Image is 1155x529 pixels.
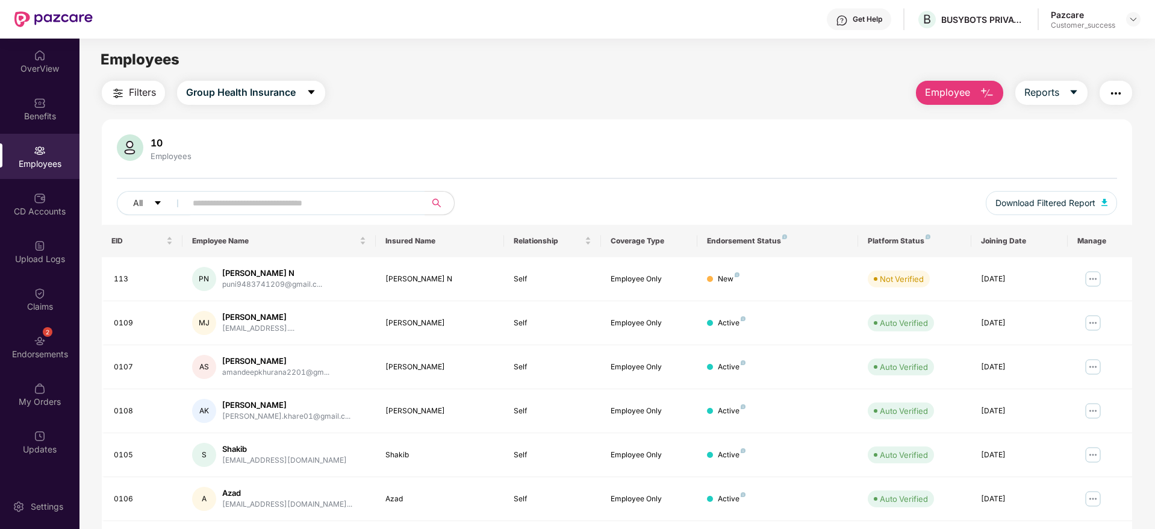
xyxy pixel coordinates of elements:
div: AK [192,399,216,423]
span: Relationship [514,236,582,246]
div: [PERSON_NAME] [222,355,329,367]
div: Self [514,362,591,373]
div: Get Help [853,14,882,24]
button: Employee [916,81,1003,105]
span: caret-down [307,87,316,98]
div: Auto Verified [880,405,928,417]
div: 0105 [114,449,173,461]
div: New [718,274,739,285]
img: svg+xml;base64,PHN2ZyBpZD0iTXlfT3JkZXJzIiBkYXRhLW5hbWU9Ik15IE9yZGVycyIgeG1sbnM9Imh0dHA6Ly93d3cudz... [34,383,46,395]
div: [PERSON_NAME] N [222,268,322,279]
div: Employee Only [611,493,688,505]
div: [EMAIL_ADDRESS][DOMAIN_NAME] [222,455,347,466]
div: Not Verified [880,273,924,285]
img: svg+xml;base64,PHN2ZyB4bWxucz0iaHR0cDovL3d3dy53My5vcmcvMjAwMC9zdmciIHdpZHRoPSI4IiBoZWlnaHQ9IjgiIH... [926,234,930,239]
img: svg+xml;base64,PHN2ZyBpZD0iRW5kb3JzZW1lbnRzIiB4bWxucz0iaHR0cDovL3d3dy53My5vcmcvMjAwMC9zdmciIHdpZH... [34,335,46,347]
span: All [133,196,143,210]
div: Employee Only [611,274,688,285]
div: Self [514,493,591,505]
div: Endorsement Status [707,236,848,246]
div: Pazcare [1051,9,1115,20]
img: svg+xml;base64,PHN2ZyB4bWxucz0iaHR0cDovL3d3dy53My5vcmcvMjAwMC9zdmciIHhtbG5zOnhsaW5rPSJodHRwOi8vd3... [1101,199,1107,206]
span: Reports [1024,85,1059,100]
div: 0106 [114,493,173,505]
img: New Pazcare Logo [14,11,93,27]
div: Platform Status [868,236,961,246]
img: manageButton [1083,445,1103,465]
th: Employee Name [182,225,376,257]
div: Auto Verified [880,449,928,461]
div: [PERSON_NAME] [222,311,294,323]
img: svg+xml;base64,PHN2ZyBpZD0iQ0RfQWNjb3VudHMiIGRhdGEtbmFtZT0iQ0QgQWNjb3VudHMiIHhtbG5zPSJodHRwOi8vd3... [34,192,46,204]
div: [EMAIL_ADDRESS].... [222,323,294,334]
div: Auto Verified [880,493,928,505]
div: Self [514,405,591,417]
th: Manage [1068,225,1132,257]
div: Active [718,493,746,505]
div: Active [718,362,746,373]
span: Filters [129,85,156,100]
img: svg+xml;base64,PHN2ZyBpZD0iVXBsb2FkX0xvZ3MiIGRhdGEtbmFtZT0iVXBsb2FkIExvZ3MiIHhtbG5zPSJodHRwOi8vd3... [34,240,46,252]
div: puni9483741209@gmail.c... [222,279,322,290]
img: svg+xml;base64,PHN2ZyBpZD0iU2V0dGluZy0yMHgyMCIgeG1sbnM9Imh0dHA6Ly93d3cudzMub3JnLzIwMDAvc3ZnIiB3aW... [13,501,25,513]
div: Azad [385,493,495,505]
button: Reportscaret-down [1015,81,1088,105]
div: MJ [192,311,216,335]
img: svg+xml;base64,PHN2ZyBpZD0iQmVuZWZpdHMiIHhtbG5zPSJodHRwOi8vd3d3LnczLm9yZy8yMDAwL3N2ZyIgd2lkdGg9Ij... [34,97,46,109]
span: caret-down [154,199,162,208]
span: EID [111,236,164,246]
div: Azad [222,487,352,499]
div: [PERSON_NAME] [222,399,350,411]
th: Joining Date [971,225,1068,257]
div: 0109 [114,318,173,329]
div: 0107 [114,362,173,373]
div: Shakib [385,449,495,461]
button: Download Filtered Report [986,191,1117,215]
img: svg+xml;base64,PHN2ZyB4bWxucz0iaHR0cDovL3d3dy53My5vcmcvMjAwMC9zdmciIHdpZHRoPSI4IiBoZWlnaHQ9IjgiIH... [741,360,746,365]
img: svg+xml;base64,PHN2ZyB4bWxucz0iaHR0cDovL3d3dy53My5vcmcvMjAwMC9zdmciIHdpZHRoPSIyNCIgaGVpZ2h0PSIyNC... [111,86,125,101]
img: svg+xml;base64,PHN2ZyB4bWxucz0iaHR0cDovL3d3dy53My5vcmcvMjAwMC9zdmciIHdpZHRoPSI4IiBoZWlnaHQ9IjgiIH... [782,234,787,239]
div: Self [514,274,591,285]
div: [PERSON_NAME] [385,362,495,373]
div: Self [514,449,591,461]
div: S [192,443,216,467]
div: BUSYBOTS PRIVATE LIMITED [941,14,1026,25]
img: manageButton [1083,269,1103,289]
div: Auto Verified [880,361,928,373]
div: Active [718,405,746,417]
div: Employee Only [611,449,688,461]
div: 113 [114,274,173,285]
span: Employee Name [192,236,357,246]
div: [DATE] [981,493,1058,505]
div: [PERSON_NAME].khare01@gmail.c... [222,411,350,422]
div: 10 [148,137,194,149]
span: search [425,198,448,208]
div: [DATE] [981,449,1058,461]
div: Employee Only [611,318,688,329]
div: [PERSON_NAME] N [385,274,495,285]
span: Group Health Insurance [186,85,296,100]
img: svg+xml;base64,PHN2ZyB4bWxucz0iaHR0cDovL3d3dy53My5vcmcvMjAwMC9zdmciIHdpZHRoPSI4IiBoZWlnaHQ9IjgiIH... [741,492,746,497]
div: Employees [148,151,194,161]
div: Customer_success [1051,20,1115,30]
span: caret-down [1069,87,1079,98]
button: Allcaret-down [117,191,190,215]
img: manageButton [1083,313,1103,333]
img: svg+xml;base64,PHN2ZyBpZD0iRW1wbG95ZWVzIiB4bWxucz0iaHR0cDovL3d3dy53My5vcmcvMjAwMC9zdmciIHdpZHRoPS... [34,145,46,157]
div: 2 [43,327,52,337]
div: [DATE] [981,405,1058,417]
span: Employee [925,85,970,100]
th: Relationship [504,225,600,257]
img: svg+xml;base64,PHN2ZyB4bWxucz0iaHR0cDovL3d3dy53My5vcmcvMjAwMC9zdmciIHhtbG5zOnhsaW5rPSJodHRwOi8vd3... [117,134,143,161]
img: svg+xml;base64,PHN2ZyBpZD0iRHJvcGRvd24tMzJ4MzIiIHhtbG5zPSJodHRwOi8vd3d3LnczLm9yZy8yMDAwL3N2ZyIgd2... [1129,14,1138,24]
div: [DATE] [981,362,1058,373]
img: manageButton [1083,489,1103,509]
div: Auto Verified [880,317,928,329]
th: Insured Name [376,225,505,257]
div: Employee Only [611,362,688,373]
th: EID [102,225,182,257]
button: search [425,191,455,215]
div: [DATE] [981,318,1058,329]
img: svg+xml;base64,PHN2ZyBpZD0iSGVscC0zMngzMiIgeG1sbnM9Imh0dHA6Ly93d3cudzMub3JnLzIwMDAvc3ZnIiB3aWR0aD... [836,14,848,27]
img: svg+xml;base64,PHN2ZyB4bWxucz0iaHR0cDovL3d3dy53My5vcmcvMjAwMC9zdmciIHhtbG5zOnhsaW5rPSJodHRwOi8vd3... [980,86,994,101]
